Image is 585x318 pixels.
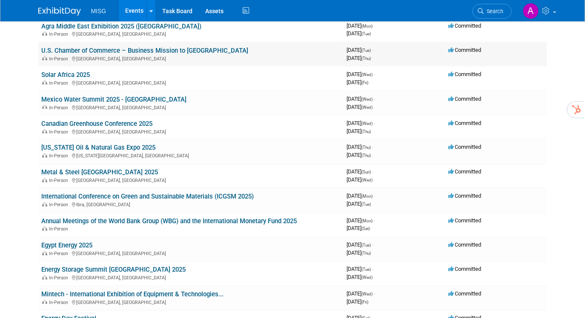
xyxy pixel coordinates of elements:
[347,169,374,175] span: [DATE]
[362,267,371,272] span: (Tue)
[42,169,158,176] a: Metal & Steel [GEOGRAPHIC_DATA] 2025
[362,105,373,110] span: (Wed)
[473,4,512,19] a: Search
[42,80,47,85] img: In-Person Event
[484,8,504,14] span: Search
[449,144,482,150] span: Committed
[42,55,340,62] div: [GEOGRAPHIC_DATA], [GEOGRAPHIC_DATA]
[362,202,371,207] span: (Tue)
[347,144,374,150] span: [DATE]
[49,153,71,159] span: In-Person
[91,8,106,14] span: MISG
[347,71,376,77] span: [DATE]
[49,202,71,208] span: In-Person
[42,299,340,306] div: [GEOGRAPHIC_DATA], [GEOGRAPHIC_DATA]
[362,219,373,224] span: (Mon)
[347,96,376,102] span: [DATE]
[362,275,373,280] span: (Wed)
[42,96,187,103] a: Mexico Water Summit 2025 - [GEOGRAPHIC_DATA]
[347,23,376,29] span: [DATE]
[373,242,374,248] span: -
[42,250,340,257] div: [GEOGRAPHIC_DATA], [GEOGRAPHIC_DATA]
[373,169,374,175] span: -
[42,30,340,37] div: [GEOGRAPHIC_DATA], [GEOGRAPHIC_DATA]
[42,153,47,158] img: In-Person Event
[42,201,340,208] div: Ibra, [GEOGRAPHIC_DATA]
[373,266,374,273] span: -
[42,128,340,135] div: [GEOGRAPHIC_DATA], [GEOGRAPHIC_DATA]
[374,218,376,224] span: -
[374,23,376,29] span: -
[373,47,374,53] span: -
[42,129,47,133] img: In-Person Event
[362,24,373,28] span: (Mon)
[362,145,371,150] span: (Thu)
[347,274,373,281] span: [DATE]
[347,242,374,248] span: [DATE]
[347,201,371,207] span: [DATE]
[42,47,249,54] a: U.S. Chamber of Commerce – Business Mission to [GEOGRAPHIC_DATA]
[362,170,371,175] span: (Sun)
[362,292,373,297] span: (Wed)
[362,178,373,183] span: (Wed)
[362,251,371,256] span: (Thu)
[449,120,482,126] span: Committed
[42,105,47,109] img: In-Person Event
[362,56,371,61] span: (Thu)
[362,121,373,126] span: (Wed)
[347,266,374,273] span: [DATE]
[362,129,371,134] span: (Thu)
[42,178,47,182] img: In-Person Event
[374,96,376,102] span: -
[42,193,254,201] a: International Conference on Green and Sustainable Materials (ICGSM 2025)
[347,225,370,232] span: [DATE]
[42,274,340,281] div: [GEOGRAPHIC_DATA], [GEOGRAPHIC_DATA]
[347,299,369,305] span: [DATE]
[347,177,373,183] span: [DATE]
[362,48,371,53] span: (Tue)
[49,275,71,281] span: In-Person
[347,30,371,37] span: [DATE]
[347,55,371,61] span: [DATE]
[347,218,376,224] span: [DATE]
[49,56,71,62] span: In-Person
[449,266,482,273] span: Committed
[42,120,153,128] a: Canadian Greenhouse Conference 2025
[362,72,373,77] span: (Wed)
[42,251,47,256] img: In-Person Event
[449,71,482,77] span: Committed
[38,7,81,16] img: ExhibitDay
[42,266,186,274] a: Energy Storage Summit [GEOGRAPHIC_DATA] 2025
[49,129,71,135] span: In-Person
[347,47,374,53] span: [DATE]
[42,275,47,280] img: In-Person Event
[42,218,297,225] a: Annual Meetings of the World Bank Group (WBG) and the International Monetary Fund 2025
[42,71,90,79] a: Solar Africa 2025
[374,120,376,126] span: -
[347,291,376,297] span: [DATE]
[347,193,376,199] span: [DATE]
[42,56,47,60] img: In-Person Event
[374,291,376,297] span: -
[449,96,482,102] span: Committed
[347,120,376,126] span: [DATE]
[42,300,47,304] img: In-Person Event
[362,243,371,248] span: (Tue)
[42,227,47,231] img: In-Person Event
[42,79,340,86] div: [GEOGRAPHIC_DATA], [GEOGRAPHIC_DATA]
[362,194,373,199] span: (Mon)
[373,144,374,150] span: -
[362,80,369,85] span: (Fri)
[362,31,371,36] span: (Tue)
[362,153,371,158] span: (Thu)
[42,177,340,184] div: [GEOGRAPHIC_DATA], [GEOGRAPHIC_DATA]
[449,242,482,248] span: Committed
[42,104,340,111] div: [GEOGRAPHIC_DATA], [GEOGRAPHIC_DATA]
[42,144,156,152] a: [US_STATE] Oil & Natural Gas Expo 2025
[347,128,371,134] span: [DATE]
[42,31,47,36] img: In-Person Event
[374,71,376,77] span: -
[49,227,71,232] span: In-Person
[42,23,202,30] a: Agra Middle East Exhibition 2025 ([GEOGRAPHIC_DATA])
[362,97,373,102] span: (Wed)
